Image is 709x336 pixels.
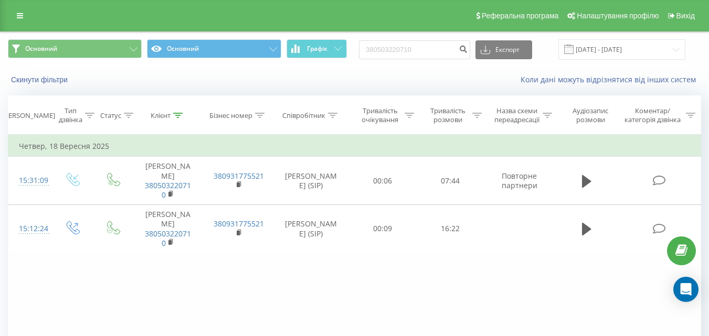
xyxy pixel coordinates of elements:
div: Співробітник [282,111,325,120]
div: Open Intercom Messenger [673,277,699,302]
td: 07:44 [417,157,484,205]
button: Основний [147,39,281,58]
td: 16:22 [417,205,484,253]
a: 380503220710 [145,180,191,200]
span: Вихід [676,12,695,20]
div: [PERSON_NAME] [2,111,55,120]
a: Коли дані можуть відрізнятися вiд інших систем [521,74,701,84]
td: [PERSON_NAME] [133,157,203,205]
a: 380503220710 [145,229,191,248]
span: Реферальна програма [482,12,559,20]
td: Четвер, 18 Вересня 2025 [8,136,701,157]
div: 15:31:09 [19,170,41,191]
div: 15:12:24 [19,219,41,239]
div: Аудіозапис розмови [564,106,617,124]
button: Експорт [475,40,532,59]
a: 380931775521 [214,219,264,229]
div: Коментар/категорія дзвінка [622,106,683,124]
td: [PERSON_NAME] [133,205,203,253]
button: Основний [8,39,142,58]
span: Основний [25,45,57,53]
div: Тип дзвінка [59,106,82,124]
div: Назва схеми переадресації [494,106,540,124]
input: Пошук за номером [359,40,470,59]
td: 00:06 [349,157,417,205]
div: Статус [100,111,121,120]
div: Тривалість очікування [358,106,402,124]
div: Тривалість розмови [426,106,470,124]
span: Графік [307,45,327,52]
div: Клієнт [151,111,171,120]
td: [PERSON_NAME] (SIP) [273,205,349,253]
td: Повторне партнери [484,157,555,205]
td: 00:09 [349,205,417,253]
div: Бізнес номер [209,111,252,120]
span: Налаштування профілю [577,12,659,20]
td: [PERSON_NAME] (SIP) [273,157,349,205]
a: 380931775521 [214,171,264,181]
button: Графік [287,39,347,58]
button: Скинути фільтри [8,75,73,84]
